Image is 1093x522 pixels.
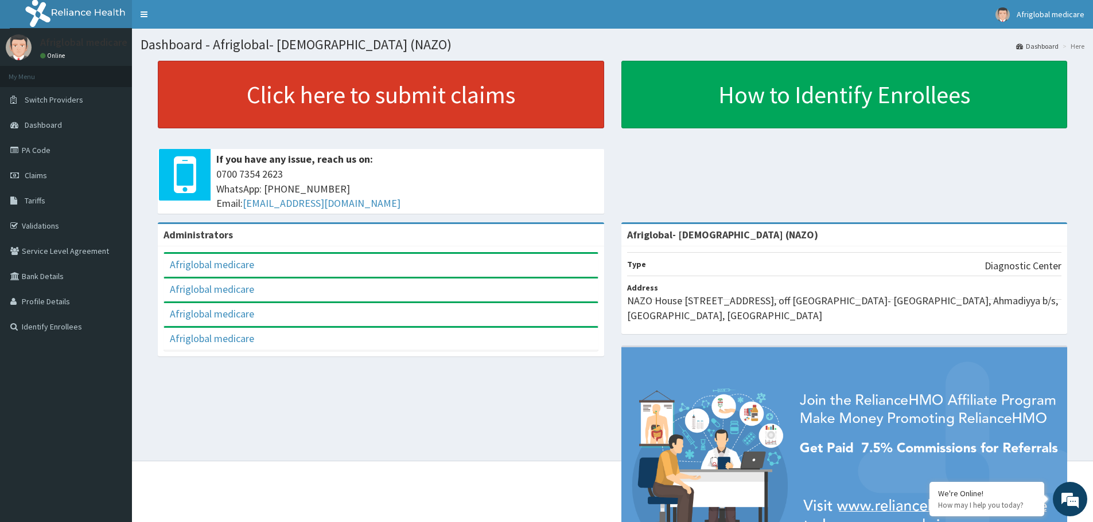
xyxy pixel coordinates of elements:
a: Afriglobal medicare [170,332,254,345]
p: Afriglobal medicare [40,37,127,48]
a: Online [40,52,68,60]
p: How may I help you today? [938,500,1036,510]
a: Afriglobal medicare [170,282,254,296]
strong: Afriglobal- [DEMOGRAPHIC_DATA] (NAZO) [627,228,818,241]
b: Address [627,282,658,293]
b: Administrators [164,228,233,241]
span: Dashboard [25,120,62,130]
b: Type [627,259,646,269]
img: User Image [995,7,1010,22]
a: Afriglobal medicare [170,307,254,320]
b: If you have any issue, reach us on: [216,152,373,166]
img: User Image [6,34,32,60]
a: Click here to submit claims [158,61,604,128]
a: Afriglobal medicare [170,258,254,271]
a: How to Identify Enrollees [621,61,1068,128]
h1: Dashboard - Afriglobal- [DEMOGRAPHIC_DATA] (NAZO) [141,37,1084,52]
span: Claims [25,170,47,180]
span: Afriglobal medicare [1017,9,1084,19]
span: Switch Providers [25,95,83,105]
p: NAZO House [STREET_ADDRESS], off [GEOGRAPHIC_DATA]- [GEOGRAPHIC_DATA], Ahmadiyya b/s, [GEOGRAPHIC... [627,293,1062,323]
div: We're Online! [938,488,1036,499]
p: Diagnostic Center [985,258,1061,273]
span: Tariffs [25,195,45,206]
li: Here [1060,41,1084,51]
a: Dashboard [1016,41,1059,51]
a: [EMAIL_ADDRESS][DOMAIN_NAME] [243,197,400,210]
span: 0700 7354 2623 WhatsApp: [PHONE_NUMBER] Email: [216,167,598,211]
